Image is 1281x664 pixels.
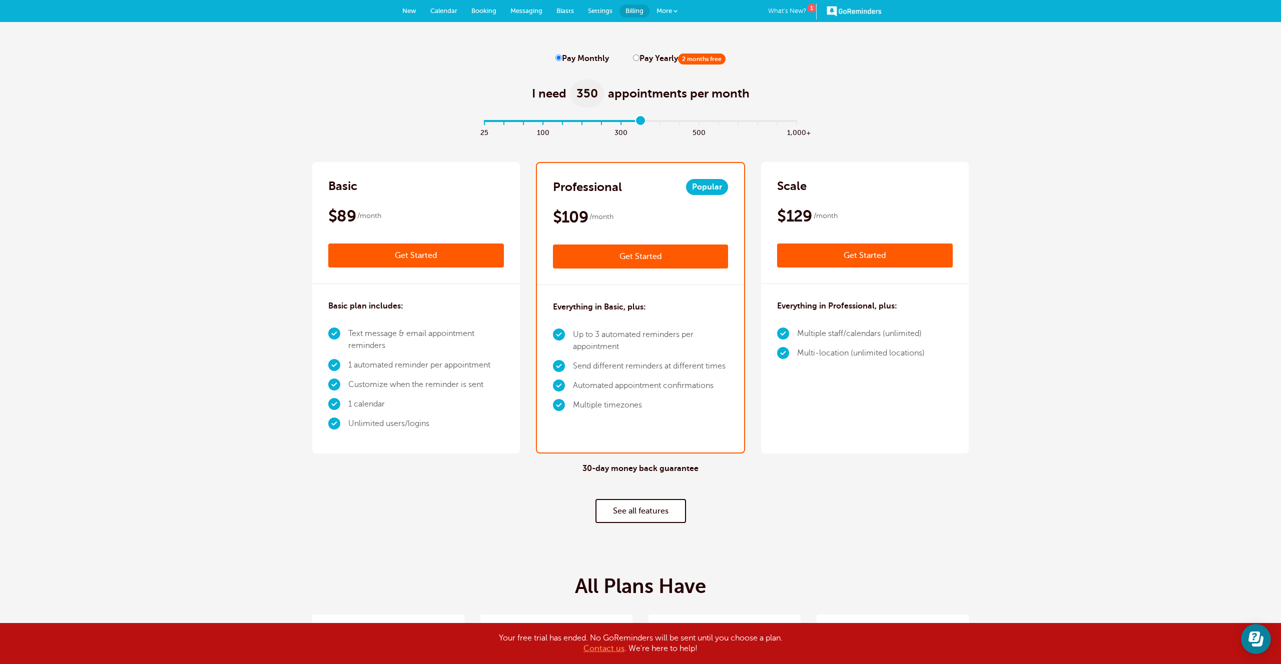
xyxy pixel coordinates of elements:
div: Your free trial has ended. No GoReminders will be sent until you choose a plan. . We're here to h... [390,633,891,654]
span: 2 months free [678,53,726,64]
span: /month [589,211,613,223]
span: $109 [553,207,588,227]
h3: Basic plan includes: [328,300,403,312]
span: $129 [777,206,812,226]
li: Up to 3 automated reminders per appointment [573,325,729,356]
li: Multi-location (unlimited locations) [797,343,925,363]
label: Pay Yearly [633,54,726,63]
h2: Scale [777,178,807,194]
span: 1,000+ [787,126,807,137]
li: Send different reminders at different times [573,356,729,376]
a: See all features [595,499,686,523]
label: Pay Monthly [555,54,609,63]
span: $89 [328,206,356,226]
h3: Everything in Professional, plus: [777,300,897,312]
a: Contact us [583,644,624,653]
li: Multiple timezones [573,395,729,415]
li: Automated appointment confirmations [573,376,729,395]
a: Get Started [328,243,504,267]
a: Get Started [553,244,729,268]
h3: Everything in Basic, plus: [553,301,646,313]
span: 100 [533,126,553,137]
span: 25 [475,126,494,137]
input: Pay Monthly [555,54,562,61]
span: Messaging [510,7,542,14]
li: 1 automated reminder per appointment [348,355,504,375]
h2: Professional [553,179,622,195]
span: appointments per month [608,85,750,101]
li: Text message & email appointment reminders [348,324,504,355]
li: Multiple staff/calendars (unlimited) [797,324,925,343]
span: Billing [625,7,644,14]
li: Customize when the reminder is sent [348,375,504,394]
span: 350 [570,79,604,107]
input: Pay Yearly2 months free [633,54,639,61]
span: Popular [686,179,728,195]
span: More [657,7,672,14]
span: Blasts [556,7,574,14]
div: 1 [807,3,816,12]
h2: Basic [328,178,357,194]
a: Get Started [777,243,953,267]
h4: 30-day money back guarantee [582,464,699,473]
a: Billing [619,4,650,17]
span: Settings [588,7,612,14]
span: Booking [471,7,496,14]
li: Unlimited users/logins [348,414,504,433]
h2: All Plans Have [575,574,706,598]
span: New [402,7,416,14]
span: 500 [690,126,709,137]
span: Calendar [430,7,457,14]
a: What's New? [768,3,817,19]
span: 300 [611,126,631,137]
span: I need [532,85,566,101]
span: /month [814,210,838,222]
span: /month [357,210,381,222]
iframe: Resource center [1241,624,1271,654]
li: 1 calendar [348,394,504,414]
